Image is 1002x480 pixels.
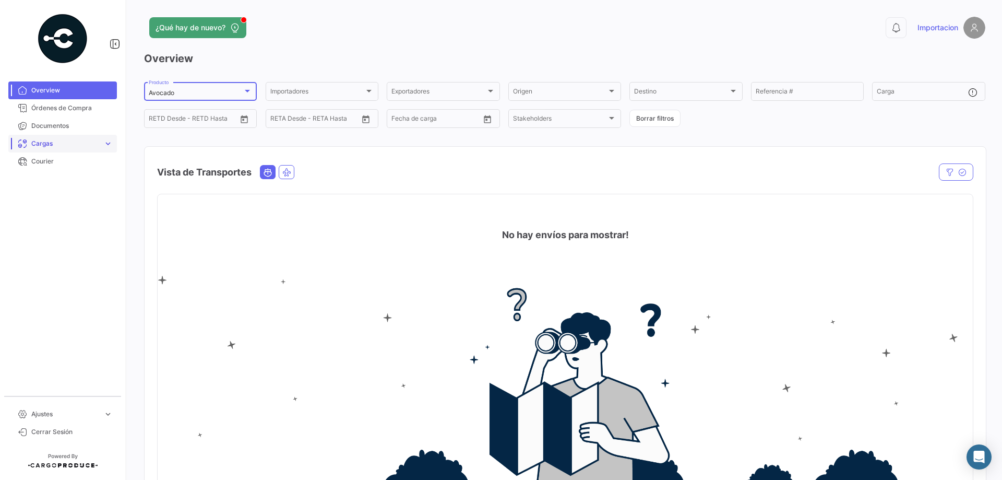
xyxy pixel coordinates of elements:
button: Ocean [260,166,275,179]
span: Ajustes [31,409,99,419]
a: Órdenes de Compra [8,99,117,117]
a: Overview [8,81,117,99]
h3: Overview [144,51,985,66]
span: expand_more [103,409,113,419]
span: expand_more [103,139,113,148]
span: Cerrar Sesión [31,427,113,437]
span: Courier [31,157,113,166]
span: Exportadores [391,89,485,97]
span: Importacion [917,22,958,33]
span: ¿Qué hay de nuevo? [156,22,225,33]
div: Abrir Intercom Messenger [967,444,992,470]
span: Stakeholders [513,116,607,124]
input: Hasta [417,116,459,124]
input: Desde [270,116,289,124]
span: Documentos [31,121,113,131]
mat-select-trigger: Avocado [149,89,174,97]
a: Documentos [8,117,117,135]
span: Importadores [270,89,364,97]
img: powered-by.png [37,13,89,65]
button: Borrar filtros [629,110,681,127]
a: Courier [8,153,117,170]
img: placeholder-user.png [963,17,985,39]
input: Hasta [175,116,217,124]
span: Origen [513,89,607,97]
input: Desde [149,116,168,124]
button: Open calendar [236,111,252,127]
input: Hasta [296,116,338,124]
button: Open calendar [358,111,374,127]
button: Air [279,166,294,179]
span: Destino [634,89,728,97]
h4: Vista de Transportes [157,165,252,180]
span: Cargas [31,139,99,148]
span: Overview [31,86,113,95]
button: Open calendar [480,111,495,127]
span: Órdenes de Compra [31,103,113,113]
h4: No hay envíos para mostrar! [502,228,629,242]
input: Desde [391,116,410,124]
button: ¿Qué hay de nuevo? [149,17,246,38]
